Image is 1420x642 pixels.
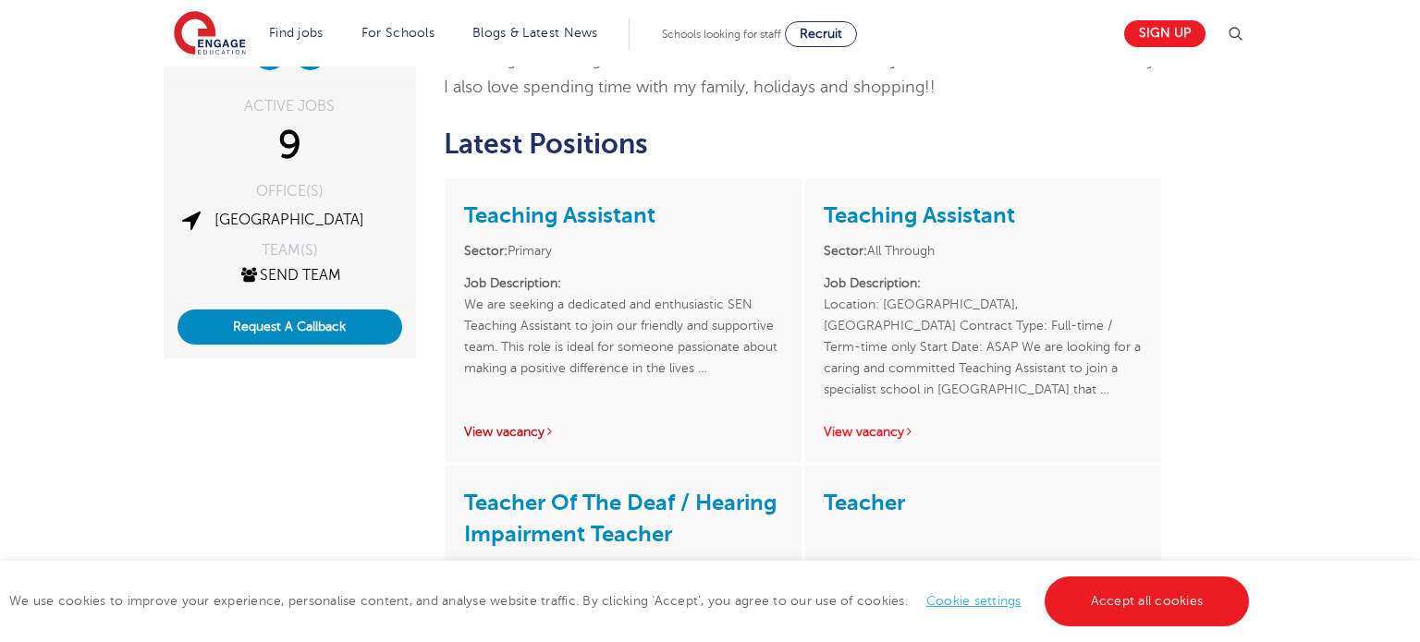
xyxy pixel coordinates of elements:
img: Engage Education [174,11,246,57]
a: Recruit [785,21,857,47]
div: 9 [177,123,402,169]
a: SEND Team [239,267,341,284]
a: Teaching Assistant [824,202,1015,228]
p: We are seeking a dedicated and enthusiastic SEN Teaching Assistant to join our friendly and suppo... [464,273,783,400]
strong: Sector: [464,244,508,258]
div: ACTIVE JOBS [177,99,402,114]
a: For Schools [361,26,435,40]
li: Primary [464,559,783,580]
div: TEAM(S) [177,243,402,258]
strong: Job Description: [824,276,921,290]
h2: Latest Positions [444,128,1164,160]
a: [GEOGRAPHIC_DATA] [214,212,364,228]
li: All Through [824,240,1143,261]
button: Request A Callback [177,309,402,345]
span: Recruit [800,27,842,41]
a: Blogs & Latest News [472,26,598,40]
a: Cookie settings [926,594,1022,608]
a: View vacancy [824,425,914,439]
div: OFFICE(S) [177,184,402,199]
li: Primary [464,240,783,261]
a: Teaching Assistant [464,202,655,228]
a: Teacher Of The Deaf / Hearing Impairment Teacher [464,490,777,547]
a: View vacancy [464,425,555,439]
span: We use cookies to improve your experience, personalise content, and analyse website traffic. By c... [9,594,1254,608]
strong: Sector: [824,244,867,258]
span: Schools looking for staff [662,28,781,41]
a: Sign up [1124,20,1206,47]
strong: Job Description: [464,276,561,290]
a: Teacher [824,490,905,515]
a: Accept all cookies [1045,576,1250,626]
p: Location: [GEOGRAPHIC_DATA], [GEOGRAPHIC_DATA] Contract Type: Full-time / Term-time only Start Da... [824,273,1143,400]
a: Find jobs [269,26,324,40]
li: All Through [824,559,1143,580]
